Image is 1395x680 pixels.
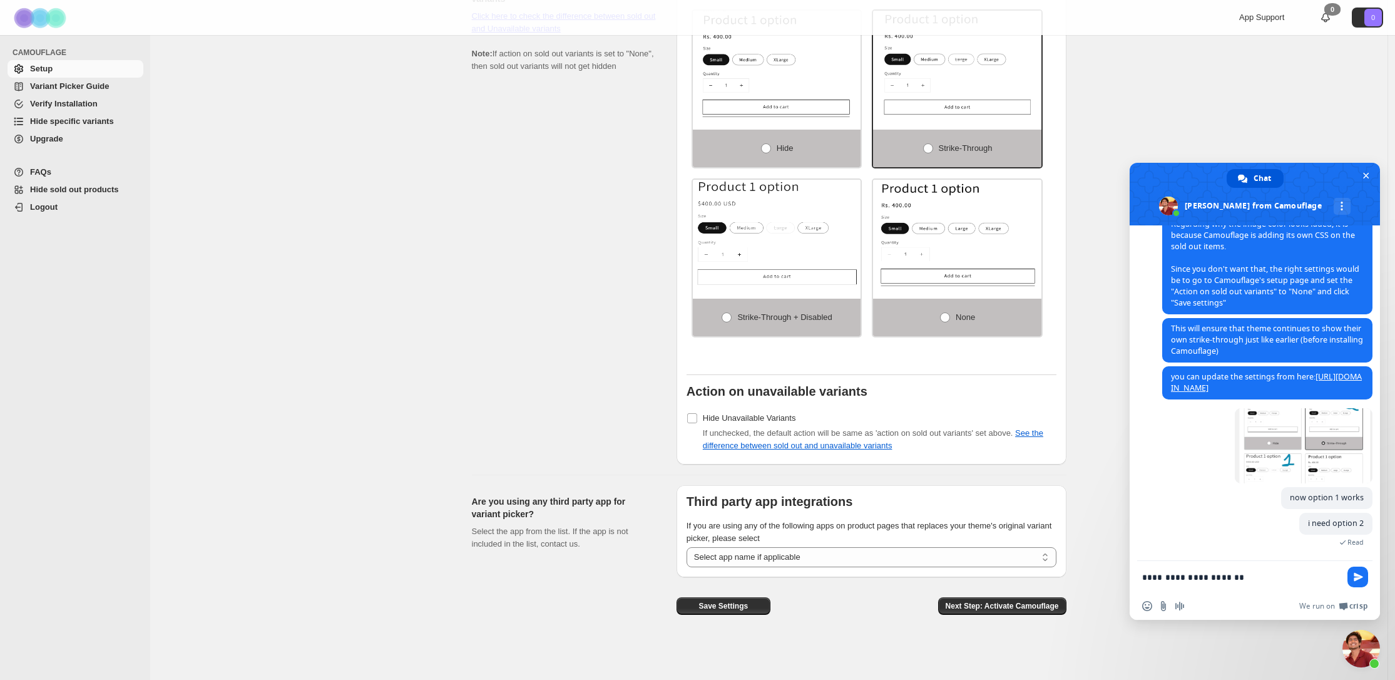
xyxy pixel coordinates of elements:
textarea: Compose your message... [1142,572,1340,583]
b: Action on unavailable variants [687,384,867,398]
b: Note: [472,49,493,58]
text: 0 [1371,14,1375,21]
img: Strike-through [873,11,1041,117]
img: Camouflage [10,1,73,35]
div: More channels [1334,198,1351,215]
button: Next Step: Activate Camouflage [938,597,1066,615]
b: Third party app integrations [687,495,853,508]
button: Save Settings [677,597,770,615]
span: App Support [1239,13,1284,22]
span: now option 1 works [1290,492,1364,503]
span: Insert an emoji [1142,601,1152,611]
a: Setup [8,60,143,78]
a: Logout [8,198,143,216]
h2: Are you using any third party app for variant picker? [472,495,657,520]
span: Avatar with initials 0 [1364,9,1382,26]
span: Hide specific variants [30,116,114,126]
span: Variant Picker Guide [30,81,109,91]
span: Save Settings [698,601,748,611]
a: Variant Picker Guide [8,78,143,95]
a: We run onCrisp [1299,601,1367,611]
span: i need option 2 [1308,518,1364,528]
span: Read [1347,538,1364,547]
div: 0 [1324,3,1341,16]
span: This will ensure that theme continues to show their own strike-through just like earlier (before ... [1171,323,1363,356]
span: If unchecked, the default action will be same as 'action on sold out variants' set above. [703,428,1043,450]
span: We run on [1299,601,1335,611]
span: Logout [30,202,58,212]
span: If you are using any of the following apps on product pages that replaces your theme's original v... [687,521,1052,543]
span: Select the app from the list. If the app is not included in the list, contact us. [472,527,628,549]
span: FAQs [30,167,51,177]
img: None [873,180,1041,286]
span: Strike-through + Disabled [737,312,832,322]
a: Upgrade [8,130,143,148]
a: Hide specific variants [8,113,143,130]
a: Verify Installation [8,95,143,113]
span: Audio message [1175,601,1185,611]
span: Upgrade [30,134,63,143]
a: 0 [1319,11,1332,24]
img: Hide [693,11,861,117]
span: Send [1347,567,1368,587]
span: you can update the settings from here: [1171,371,1362,393]
span: Hide Unavailable Variants [703,413,796,423]
a: FAQs [8,163,143,181]
span: The options are not disabled, you can still click on them. Regarding why the image color looks fa... [1171,185,1359,308]
span: Setup [30,64,53,73]
span: None [956,312,975,322]
div: Chat [1227,169,1284,188]
a: Hide sold out products [8,181,143,198]
span: Strike-through [939,143,993,153]
div: Close chat [1342,630,1380,667]
a: [URL][DOMAIN_NAME] [1171,371,1362,393]
span: Chat [1254,169,1271,188]
span: Send a file [1158,601,1168,611]
span: Hide sold out products [30,185,119,194]
span: Next Step: Activate Camouflage [946,601,1059,611]
span: Hide [777,143,794,153]
button: Avatar with initials 0 [1352,8,1383,28]
span: CAMOUFLAGE [13,48,144,58]
span: Close chat [1359,169,1372,182]
img: Strike-through + Disabled [693,180,861,286]
span: Verify Installation [30,99,98,108]
span: Crisp [1349,601,1367,611]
